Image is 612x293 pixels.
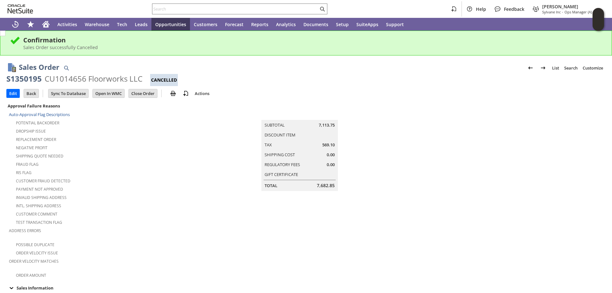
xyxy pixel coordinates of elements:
a: Documents [300,18,332,31]
svg: Home [42,20,50,28]
span: Documents [303,21,328,27]
a: Regulatory Fees [265,162,300,167]
img: Previous [527,64,534,72]
a: Customer Comment [16,211,57,217]
a: Intl. Shipping Address [16,203,61,209]
div: Cancelled [150,74,178,86]
a: Negative Profit [16,145,47,150]
img: add-record.svg [182,90,190,97]
span: Support [386,21,404,27]
a: Customer Fraud Detected [16,178,70,184]
a: Customers [190,18,221,31]
a: Potential Backorder [16,120,59,126]
a: Payment not approved [16,187,63,192]
input: Search [152,5,318,13]
a: Order Velocity Matches [9,259,59,264]
a: Test Transaction Flag [16,220,62,225]
span: 0.00 [327,152,335,158]
span: Oracle Guided Learning Widget. To move around, please hold and drag [593,20,604,31]
span: Opportunities [155,21,186,27]
a: Shipping Cost [265,152,295,157]
a: Invalid Shipping Address [16,195,67,200]
a: Support [382,18,408,31]
a: Tech [113,18,131,31]
a: RIS flag [16,170,32,175]
span: Leads [135,21,148,27]
span: Forecast [225,21,244,27]
img: Quick Find [62,64,70,72]
span: Help [476,6,486,12]
a: Replacement Order [16,137,56,142]
div: Approval Failure Reasons [6,102,204,110]
caption: Summary [261,110,338,120]
div: Sales Information [6,284,603,292]
a: Reports [247,18,272,31]
input: Open In WMC [93,89,124,98]
a: Gift Certificate [265,172,298,177]
a: Setup [332,18,353,31]
svg: Recent Records [11,20,19,28]
span: 569.10 [322,142,335,148]
a: Subtotal [265,122,285,128]
td: Sales Information [6,284,606,292]
input: Sync To Database [48,89,88,98]
a: SuiteApps [353,18,382,31]
svg: logo [8,4,33,13]
a: Recent Records [8,18,23,31]
iframe: Click here to launch Oracle Guided Learning Help Panel [593,8,604,31]
div: Confirmation [23,36,602,44]
span: 0.00 [327,162,335,168]
input: Back [24,89,39,98]
input: Edit [7,89,19,98]
span: [PERSON_NAME] [542,4,601,10]
div: Shortcuts [23,18,38,31]
h1: Sales Order [19,62,59,72]
a: Forecast [221,18,247,31]
span: Reports [251,21,268,27]
span: Setup [336,21,349,27]
svg: Shortcuts [27,20,34,28]
a: Total [265,183,277,188]
div: S1350195 [6,74,42,84]
svg: Search [318,5,326,13]
a: Discount Item [265,132,295,138]
a: Analytics [272,18,300,31]
a: Customize [580,63,606,73]
img: Next [539,64,547,72]
a: Activities [54,18,81,31]
a: Search [562,63,580,73]
span: SuiteApps [356,21,378,27]
a: Address Errors [9,228,41,233]
a: Warehouse [81,18,113,31]
span: Sylvane Inc [542,10,561,14]
a: Fraud Flag [16,162,39,167]
img: print.svg [169,90,177,97]
a: Leads [131,18,151,31]
span: - [562,10,563,14]
span: Tech [117,21,127,27]
a: Opportunities [151,18,190,31]
span: Analytics [276,21,296,27]
a: Home [38,18,54,31]
span: Warehouse [85,21,109,27]
span: Ops Manager (A) (F2L) [565,10,601,14]
span: Customers [194,21,217,27]
span: Activities [57,21,77,27]
a: Order Velocity Issue [16,250,58,256]
div: Sales Order successfully Cancelled [23,44,602,50]
span: 7,113.75 [319,122,335,128]
input: Close Order [129,89,157,98]
span: Feedback [504,6,524,12]
a: Possible Duplicate [16,242,55,247]
span: 7,682.85 [317,182,335,189]
a: Actions [192,91,212,96]
a: Shipping Quote Needed [16,153,63,159]
a: List [550,63,562,73]
a: Order Amount [16,273,46,278]
div: CU1014656 Floorworks LLC [45,74,142,84]
a: Dropship Issue [16,128,46,134]
a: Tax [265,142,272,148]
a: Auto-Approval Flag Descriptions [9,112,70,117]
